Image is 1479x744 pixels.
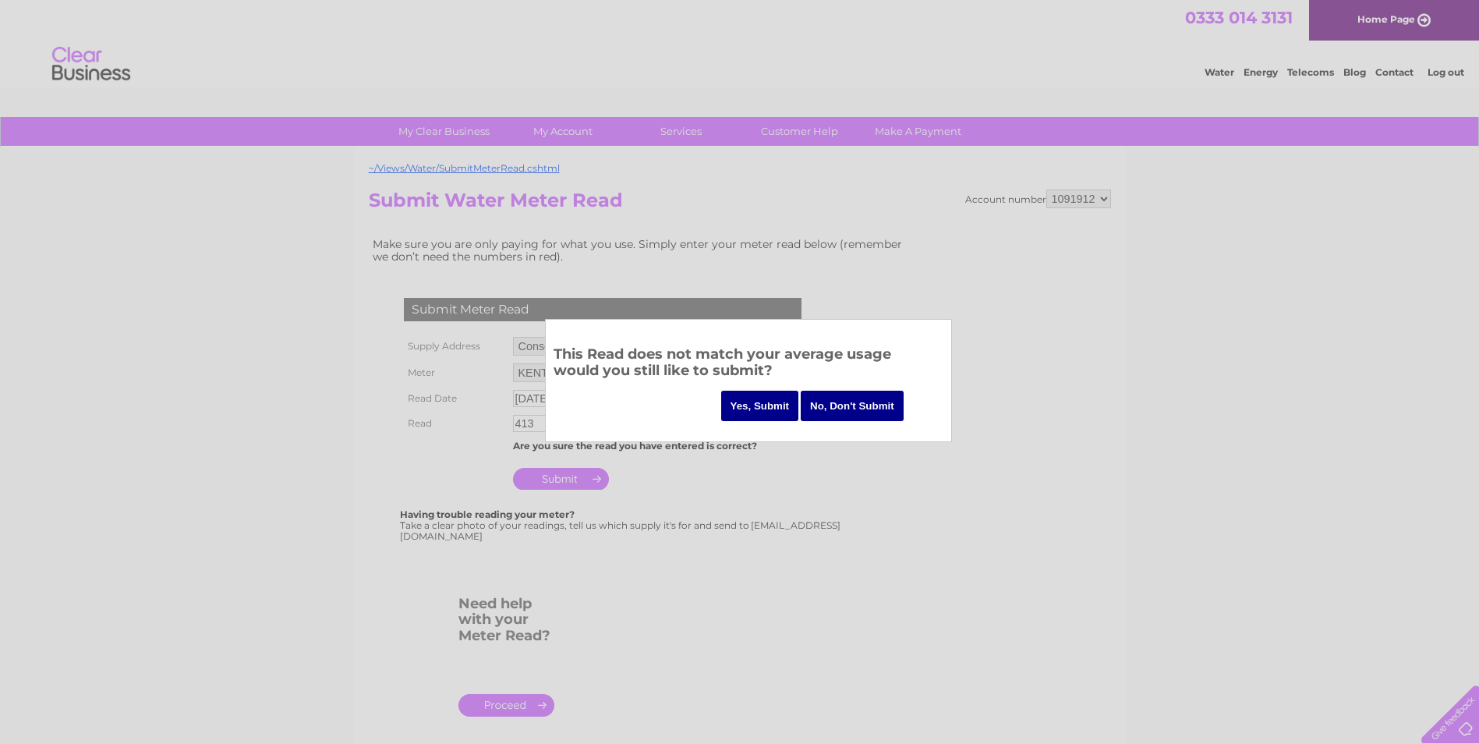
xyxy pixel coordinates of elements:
[1343,66,1366,78] a: Blog
[1428,66,1464,78] a: Log out
[1375,66,1414,78] a: Contact
[1185,8,1293,27] a: 0333 014 3131
[801,391,904,421] input: No, Don't Submit
[1205,66,1234,78] a: Water
[1287,66,1334,78] a: Telecoms
[1244,66,1278,78] a: Energy
[372,9,1109,76] div: Clear Business is a trading name of Verastar Limited (registered in [GEOGRAPHIC_DATA] No. 3667643...
[554,343,943,386] h3: This Read does not match your average usage would you still like to submit?
[721,391,799,421] input: Yes, Submit
[51,41,131,88] img: logo.png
